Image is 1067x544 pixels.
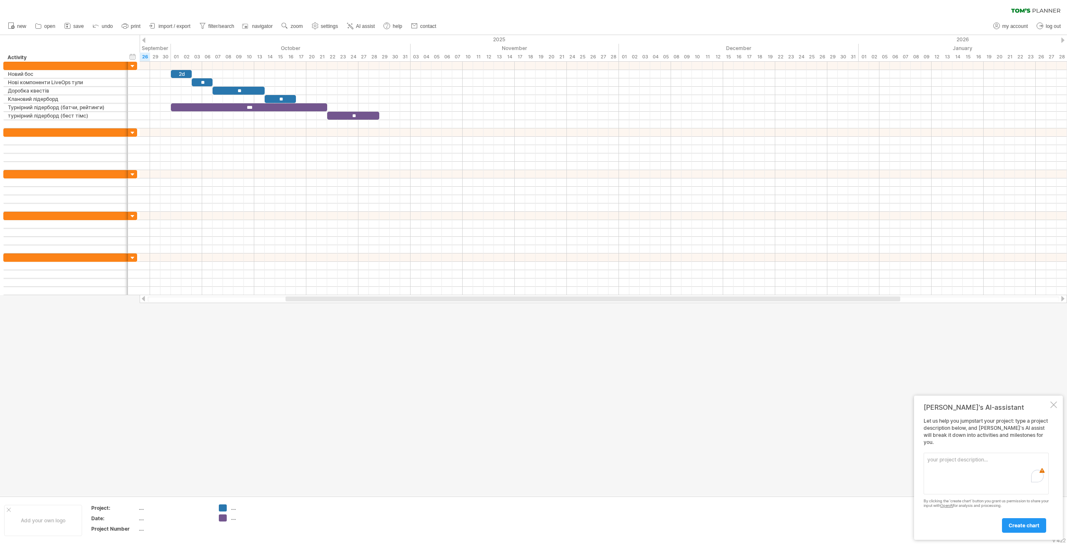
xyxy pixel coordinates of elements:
[420,23,436,29] span: contact
[131,23,140,29] span: print
[629,53,640,61] div: Tuesday, 2 December 2025
[1034,21,1063,32] a: log out
[924,403,1049,411] div: [PERSON_NAME]'s AI-assistant
[775,53,786,61] div: Monday, 22 December 2025
[8,95,124,103] div: Клановий лідерборд
[213,53,223,61] div: Tuesday, 7 October 2025
[723,53,734,61] div: Monday, 15 December 2025
[202,53,213,61] div: Monday, 6 October 2025
[231,504,276,511] div: ....
[1046,53,1057,61] div: Tuesday, 27 January 2026
[598,53,609,61] div: Thursday, 27 November 2025
[421,53,431,61] div: Tuesday, 4 November 2025
[713,53,723,61] div: Friday, 12 December 2025
[91,515,137,522] div: Date:
[348,53,358,61] div: Friday, 24 October 2025
[379,53,390,61] div: Wednesday, 29 October 2025
[984,53,994,61] div: Monday, 19 January 2026
[369,53,379,61] div: Tuesday, 28 October 2025
[390,53,400,61] div: Thursday, 30 October 2025
[734,53,744,61] div: Tuesday, 16 December 2025
[1009,522,1039,529] span: create chart
[296,53,306,61] div: Friday, 17 October 2025
[786,53,796,61] div: Tuesday, 23 December 2025
[90,21,115,32] a: undo
[588,53,598,61] div: Wednesday, 26 November 2025
[1036,53,1046,61] div: Monday, 26 January 2026
[1015,53,1025,61] div: Thursday, 22 January 2026
[120,21,143,32] a: print
[911,53,921,61] div: Thursday, 8 January 2026
[411,53,421,61] div: Monday, 3 November 2025
[147,21,193,32] a: import / export
[6,21,29,32] a: new
[356,23,375,29] span: AI assist
[8,78,124,86] div: Нові компоненти LiveOps тули
[139,525,209,532] div: ....
[924,418,1049,532] div: Let us help you jumpstart your project: type a project description below, and [PERSON_NAME]'s AI ...
[208,23,234,29] span: filter/search
[358,53,369,61] div: Monday, 27 October 2025
[577,53,588,61] div: Tuesday, 25 November 2025
[158,23,190,29] span: import / export
[473,53,483,61] div: Tuesday, 11 November 2025
[400,53,411,61] div: Friday, 31 October 2025
[252,23,273,29] span: navigator
[452,53,463,61] div: Friday, 7 November 2025
[879,53,890,61] div: Monday, 5 January 2026
[994,53,1004,61] div: Tuesday, 20 January 2026
[223,53,233,61] div: Wednesday, 8 October 2025
[17,23,26,29] span: new
[692,53,702,61] div: Wednesday, 10 December 2025
[44,23,55,29] span: open
[1057,53,1067,61] div: Wednesday, 28 January 2026
[150,53,160,61] div: Monday, 29 September 2025
[33,21,58,32] a: open
[890,53,900,61] div: Tuesday, 6 January 2026
[241,21,275,32] a: navigator
[409,21,439,32] a: contact
[411,44,619,53] div: November 2025
[650,53,661,61] div: Thursday, 4 December 2025
[171,53,181,61] div: Wednesday, 1 October 2025
[525,53,536,61] div: Tuesday, 18 November 2025
[8,87,124,95] div: Доробка квестів
[265,53,275,61] div: Tuesday, 14 October 2025
[171,44,411,53] div: October 2025
[807,53,817,61] div: Thursday, 25 December 2025
[279,21,305,32] a: zoom
[1002,23,1028,29] span: my account
[102,23,113,29] span: undo
[640,53,650,61] div: Wednesday, 3 December 2025
[62,21,86,32] a: save
[1046,23,1061,29] span: log out
[671,53,681,61] div: Monday, 8 December 2025
[556,53,567,61] div: Friday, 21 November 2025
[139,515,209,522] div: ....
[231,514,276,521] div: ....
[567,53,577,61] div: Monday, 24 November 2025
[546,53,556,61] div: Thursday, 20 November 2025
[932,53,942,61] div: Monday, 12 January 2026
[321,23,338,29] span: settings
[609,53,619,61] div: Friday, 28 November 2025
[494,53,504,61] div: Thursday, 13 November 2025
[244,53,254,61] div: Friday, 10 October 2025
[924,453,1049,494] textarea: To enrich screen reader interactions, please activate Accessibility in Grammarly extension settings
[504,53,515,61] div: Friday, 14 November 2025
[619,44,859,53] div: December 2025
[940,503,953,508] a: OpenAI
[345,21,377,32] a: AI assist
[181,53,192,61] div: Thursday, 2 October 2025
[463,53,473,61] div: Monday, 10 November 2025
[310,21,341,32] a: settings
[1004,53,1015,61] div: Wednesday, 21 January 2026
[536,53,546,61] div: Wednesday, 19 November 2025
[1052,537,1066,544] div: v 422
[796,53,807,61] div: Wednesday, 24 December 2025
[619,53,629,61] div: Monday, 1 December 2025
[317,53,327,61] div: Tuesday, 21 October 2025
[991,21,1030,32] a: my account
[140,53,150,61] div: Friday, 26 September 2025
[73,23,84,29] span: save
